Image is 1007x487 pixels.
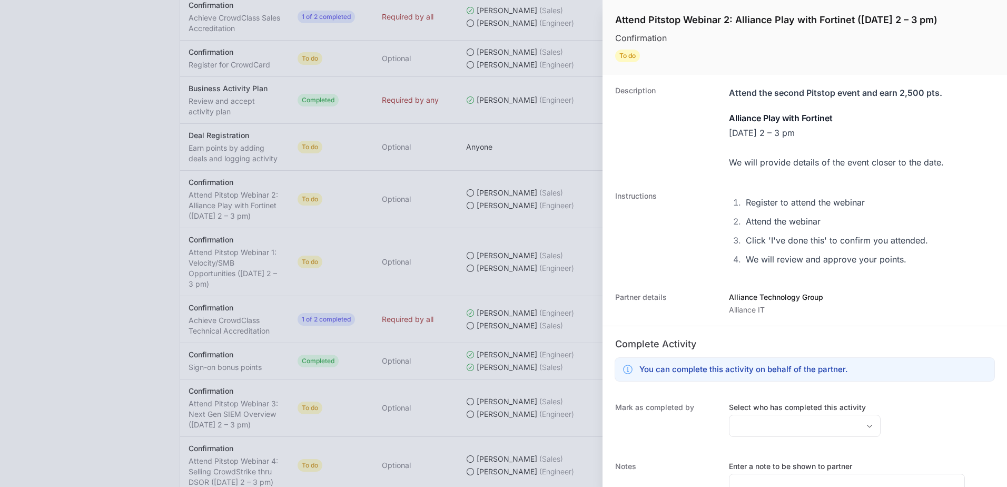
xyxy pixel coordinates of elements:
[615,337,994,352] h2: Complete Activity
[615,402,716,440] dt: Mark as completed by
[729,113,833,123] strong: Alliance Play with Fortinet
[615,32,937,44] p: Confirmation
[639,363,848,376] h3: You can complete this activity on behalf of the partner.
[729,402,881,413] label: Select who has completed this activity
[615,85,716,170] dt: Description
[743,233,928,248] li: Click 'I've done this' to confirm you attended.
[615,13,937,27] h1: Attend Pitstop Webinar 2: Alliance Play with Fortinet ([DATE] 2 – 3 pm)
[729,85,944,100] div: Attend the second Pitstop event and earn 2,500 pts.
[729,305,823,315] p: Alliance IT
[615,191,716,271] dt: Instructions
[729,111,944,170] div: [DATE] 2 – 3 pm We will provide details of the event closer to the date.
[859,415,880,436] div: Open
[743,252,928,267] li: We will review and approve your points.
[743,214,928,229] li: Attend the webinar
[615,292,716,315] dt: Partner details
[729,292,823,303] p: Alliance Technology Group
[729,461,965,472] label: Enter a note to be shown to partner
[743,195,928,210] li: Register to attend the webinar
